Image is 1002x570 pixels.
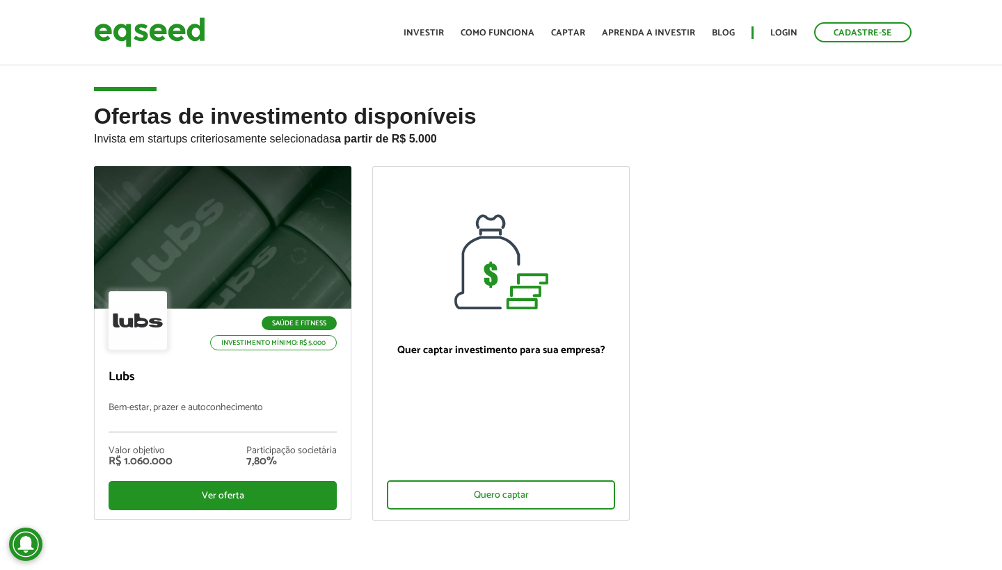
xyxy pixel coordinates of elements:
[372,166,630,521] a: Quer captar investimento para sua empresa? Quero captar
[814,22,912,42] a: Cadastre-se
[712,28,735,38] a: Blog
[246,446,337,456] div: Participação societária
[770,28,797,38] a: Login
[387,480,615,510] div: Quero captar
[461,28,534,38] a: Como funciona
[94,129,908,145] p: Invista em startups criteriosamente selecionadas
[94,104,908,166] h2: Ofertas de investimento disponíveis
[109,370,337,385] p: Lubs
[94,166,351,520] a: Saúde e Fitness Investimento mínimo: R$ 5.000 Lubs Bem-estar, prazer e autoconhecimento Valor obj...
[387,344,615,357] p: Quer captar investimento para sua empresa?
[602,28,695,38] a: Aprenda a investir
[210,335,337,350] p: Investimento mínimo: R$ 5.000
[109,402,337,432] p: Bem-estar, prazer e autoconhecimento
[335,133,437,145] strong: a partir de R$ 5.000
[404,28,444,38] a: Investir
[246,456,337,467] div: 7,80%
[109,481,337,510] div: Ver oferta
[94,14,205,51] img: EqSeed
[262,316,337,330] p: Saúde e Fitness
[551,28,585,38] a: Captar
[109,456,173,467] div: R$ 1.060.000
[109,446,173,456] div: Valor objetivo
